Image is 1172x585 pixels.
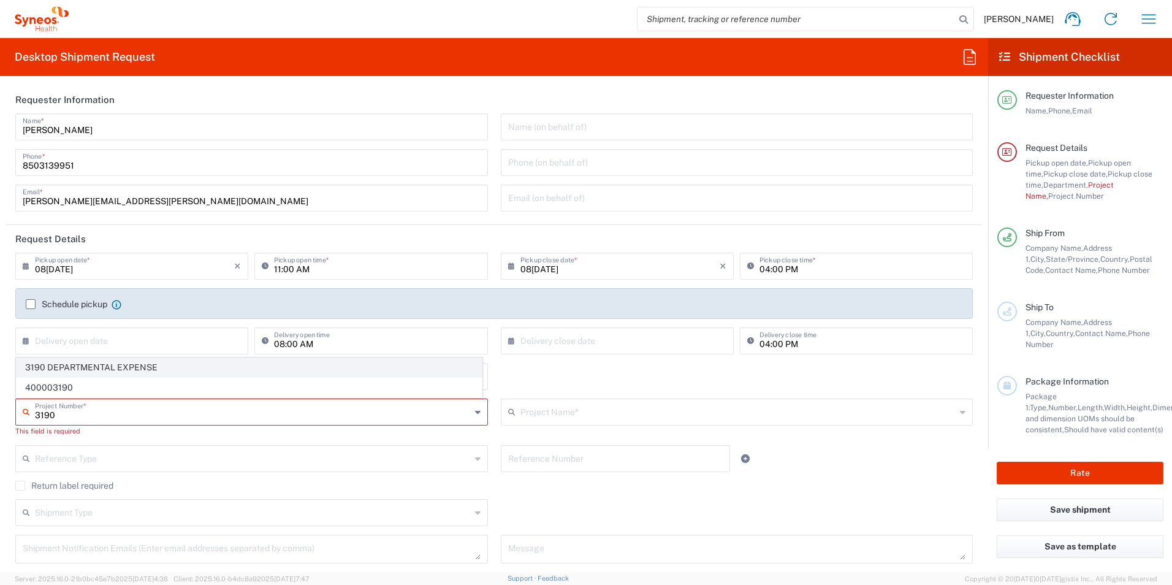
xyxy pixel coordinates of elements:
span: Pickup close date, [1043,169,1108,178]
span: Country, [1046,329,1075,338]
span: Requester Information [1025,91,1114,101]
span: Name, [1025,106,1048,115]
span: Ship To [1025,302,1054,312]
span: Country, [1100,254,1130,264]
h2: Desktop Shipment Request [15,50,155,64]
a: Feedback [538,575,569,582]
span: 2025[DATE]4:36 [115,575,168,583]
span: Phone, [1048,106,1072,115]
span: Phone Number [1098,266,1150,275]
span: 400003190 [17,378,482,397]
span: Package 1: [1025,392,1057,412]
label: Return label required [15,481,113,491]
span: City, [1030,329,1046,338]
button: Save shipment [997,499,1163,521]
span: Number, [1048,403,1078,412]
h2: Requester Information [15,94,115,106]
button: Rate [997,462,1163,484]
a: Support [508,575,538,582]
span: Project Number [1048,191,1104,201]
i: × [720,256,726,276]
input: Shipment, tracking or reference number [637,7,955,31]
h2: Request Details [15,233,86,245]
span: Package Information [1025,377,1109,386]
span: Client: 2025.16.0-b4dc8a9 [173,575,310,583]
span: Type, [1030,403,1048,412]
span: 3190 DEPARTMENTAL EXPENSE [17,358,482,377]
div: This field is required [15,426,488,437]
span: Contact Name, [1075,329,1128,338]
span: Copyright © 20[DATE]0[DATE]gistix Inc., All Rights Reserved [965,573,1157,584]
span: Ship From [1025,228,1065,238]
span: Email [1072,106,1092,115]
button: Save as template [997,535,1163,558]
span: Should have valid content(s) [1064,425,1163,434]
i: × [234,256,241,276]
span: Department, [1043,180,1088,189]
span: Pickup open date, [1025,158,1088,167]
span: Height, [1127,403,1152,412]
span: City, [1030,254,1046,264]
span: Server: 2025.16.0-21b0bc45e7b [15,575,168,583]
span: Width, [1104,403,1127,412]
span: Request Details [1025,143,1087,153]
label: Schedule pickup [26,299,107,309]
span: 2025[DATE]7:47 [257,575,310,583]
span: Company Name, [1025,318,1083,327]
span: Contact Name, [1045,266,1098,275]
span: [PERSON_NAME] [984,13,1054,25]
h2: Shipment Checklist [999,50,1120,64]
span: Company Name, [1025,243,1083,253]
a: Add Reference [737,450,754,467]
span: Length, [1078,403,1104,412]
span: State/Province, [1046,254,1100,264]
